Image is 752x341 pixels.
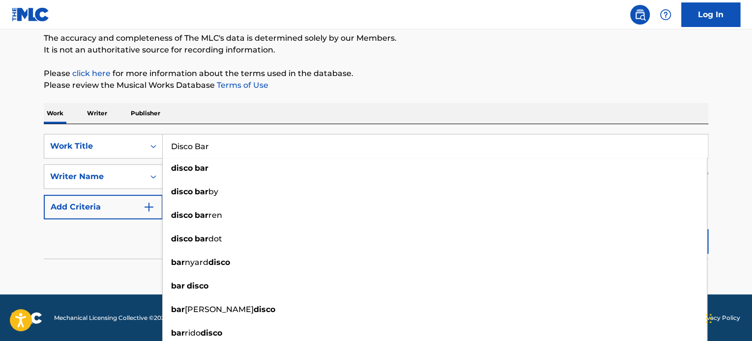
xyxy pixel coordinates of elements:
[54,314,168,322] span: Mechanical Licensing Collective © 2025
[634,9,646,21] img: search
[44,68,708,79] p: Please for more information about the terms used in the database.
[195,234,208,243] strong: bar
[171,210,193,220] strong: disco
[12,312,42,324] img: logo
[84,103,110,124] p: Writer
[171,281,185,290] strong: bar
[208,258,230,267] strong: disco
[185,305,254,314] span: [PERSON_NAME]
[128,103,163,124] p: Publisher
[187,281,208,290] strong: disco
[171,163,193,173] strong: disco
[195,163,208,173] strong: bar
[201,328,222,338] strong: disco
[44,195,163,219] button: Add Criteria
[215,80,268,90] a: Terms of Use
[171,258,185,267] strong: bar
[44,79,708,91] p: Please review the Musical Works Database
[72,69,111,78] a: click here
[208,234,222,243] span: dot
[44,103,66,124] p: Work
[660,9,671,21] img: help
[185,258,208,267] span: nyard
[703,294,752,341] iframe: Chat Widget
[630,5,650,25] a: Public Search
[706,304,712,333] div: Drag
[50,171,139,183] div: Writer Name
[12,7,50,22] img: MLC Logo
[171,187,193,196] strong: disco
[656,5,675,25] div: Help
[195,187,208,196] strong: bar
[171,328,185,338] strong: bar
[50,140,139,152] div: Work Title
[44,44,708,56] p: It is not an authoritative source for recording information.
[143,201,155,213] img: 9d2ae6d4665cec9f34b9.svg
[171,234,193,243] strong: disco
[254,305,275,314] strong: disco
[44,134,708,259] form: Search Form
[208,210,222,220] span: ren
[185,328,201,338] span: rido
[44,32,708,44] p: The accuracy and completeness of The MLC's data is determined solely by our Members.
[681,2,740,27] a: Log In
[208,187,218,196] span: by
[171,305,185,314] strong: bar
[195,210,208,220] strong: bar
